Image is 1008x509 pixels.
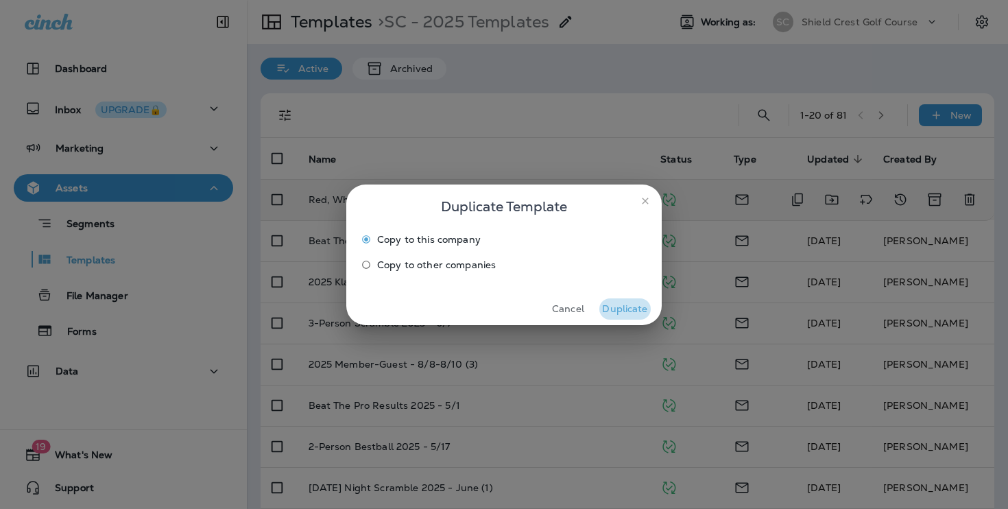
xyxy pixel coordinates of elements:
button: close [634,190,656,212]
button: Duplicate [599,298,651,320]
button: Cancel [542,298,594,320]
span: Copy to this company [377,234,481,245]
span: Copy to other companies [377,259,496,270]
span: Duplicate Template [441,196,567,217]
